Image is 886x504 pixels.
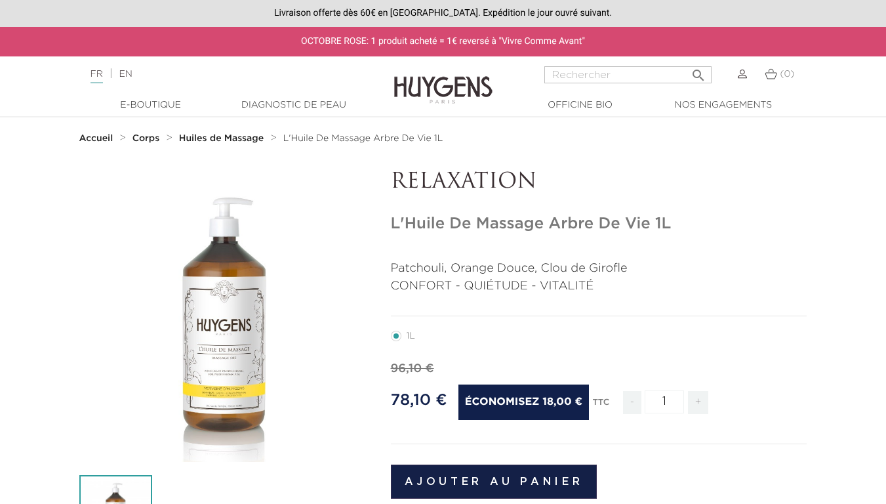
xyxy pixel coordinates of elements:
a: Huiles de Massage [179,133,267,144]
span: 96,10 € [391,363,434,375]
a: Corps [132,133,163,144]
span: Économisez 18,00 € [458,385,589,420]
a: Nos engagements [658,98,789,112]
div: | [84,66,359,82]
span: 78,10 € [391,392,447,408]
div: TTC [592,388,609,424]
input: Quantité [645,390,684,413]
button:  [687,62,710,80]
a: Diagnostic de peau [228,98,359,112]
a: FR [91,70,103,83]
label: 1L [391,331,431,341]
span: - [623,391,641,414]
strong: Accueil [79,134,113,143]
p: Patchouli, Orange Douce, Clou de Girofle [391,260,807,278]
a: EN [119,70,132,79]
h1: L'Huile De Massage Arbre De Vie 1L [391,215,807,234]
button: Ajouter au panier [391,465,597,499]
p: RELAXATION [391,170,807,195]
strong: Corps [132,134,160,143]
a: L'Huile De Massage Arbre De Vie 1L [283,133,443,144]
a: Accueil [79,133,116,144]
a: Officine Bio [515,98,646,112]
strong: Huiles de Massage [179,134,264,143]
input: Rechercher [544,66,712,83]
a: E-Boutique [85,98,216,112]
span: (0) [780,70,794,79]
p: CONFORT - QUIÉTUDE - VITALITÉ [391,278,807,295]
img: Huygens [394,55,493,106]
i:  [691,64,706,79]
span: L'Huile De Massage Arbre De Vie 1L [283,134,443,143]
span: + [688,391,709,414]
